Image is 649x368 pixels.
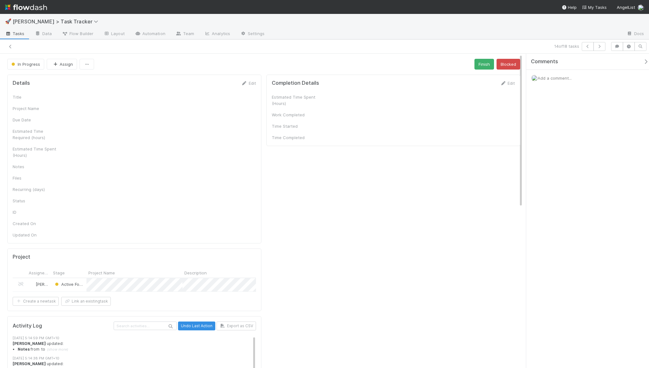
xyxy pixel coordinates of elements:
[272,134,319,141] div: Time Completed
[272,80,319,86] h5: Completion Details
[622,29,649,39] a: Docs
[497,59,520,70] button: Blocked
[13,232,60,238] div: Updated On
[13,186,60,193] div: Recurring (days)
[54,281,83,287] div: Active Focus (Current Week)
[554,43,579,49] span: 14 of 18 tasks
[500,81,515,86] a: Edit
[7,59,44,70] button: In Progress
[170,29,199,39] a: Team
[54,282,117,287] span: Active Focus (Current Week)
[61,297,111,306] button: Link an existingtask
[13,356,261,361] div: [DATE] 5:14:38 PM GMT+10
[13,335,261,341] div: [DATE] 5:14:59 PM GMT+10
[13,209,60,215] div: ID
[531,58,558,65] span: Comments
[13,80,30,86] h5: Details
[199,29,235,39] a: Analytics
[617,5,635,10] span: AngelList
[235,29,270,39] a: Settings
[88,270,115,276] span: Project Name
[531,75,538,81] img: avatar_8e0a024e-b700-4f9f-aecf-6f1e79dccd3c.png
[272,94,319,107] div: Estimated Time Spent (Hours)
[13,297,59,306] button: Create a newtask
[538,76,572,81] span: Add a comment...
[582,5,607,10] span: My Tasks
[474,59,494,70] button: Finish
[217,322,256,330] button: Export as CSV
[47,59,77,70] button: Assign
[18,347,261,352] summary: Notes from to (show more)
[13,198,60,204] div: Status
[29,270,50,276] span: Assigned To
[13,175,60,181] div: Files
[272,123,319,129] div: Time Started
[184,270,207,276] span: Description
[13,361,46,366] strong: [PERSON_NAME]
[562,4,577,10] div: Help
[5,30,25,37] span: Tasks
[13,254,30,260] h5: Project
[13,105,60,112] div: Project Name
[18,347,30,352] strong: Notes
[5,2,47,13] img: logo-inverted-e16ddd16eac7371096b0.svg
[47,347,68,352] span: (show more)
[241,81,256,86] a: Edit
[13,128,60,141] div: Estimated Time Required (hours)
[10,62,40,67] span: In Progress
[272,112,319,118] div: Work Completed
[57,29,98,39] a: Flow Builder
[13,323,112,329] h5: Activity Log
[62,30,93,37] span: Flow Builder
[36,282,68,287] span: [PERSON_NAME]
[13,163,60,170] div: Notes
[130,29,170,39] a: Automation
[13,94,60,100] div: Title
[13,18,101,25] span: [PERSON_NAME] > Task Tracker
[13,220,60,227] div: Created On
[13,117,60,123] div: Due Date
[178,322,215,330] button: Undo Last Action
[638,4,644,11] img: avatar_8e0a024e-b700-4f9f-aecf-6f1e79dccd3c.png
[53,270,65,276] span: Stage
[30,29,57,39] a: Data
[582,4,607,10] a: My Tasks
[29,281,48,287] div: [PERSON_NAME]
[30,282,35,287] img: avatar_8e0a024e-b700-4f9f-aecf-6f1e79dccd3c.png
[13,341,46,346] strong: [PERSON_NAME]
[5,19,11,24] span: 🚀
[13,341,261,353] div: updated:
[13,146,60,158] div: Estimated Time Spent (Hours)
[98,29,130,39] a: Layout
[114,322,177,330] input: Search activities...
